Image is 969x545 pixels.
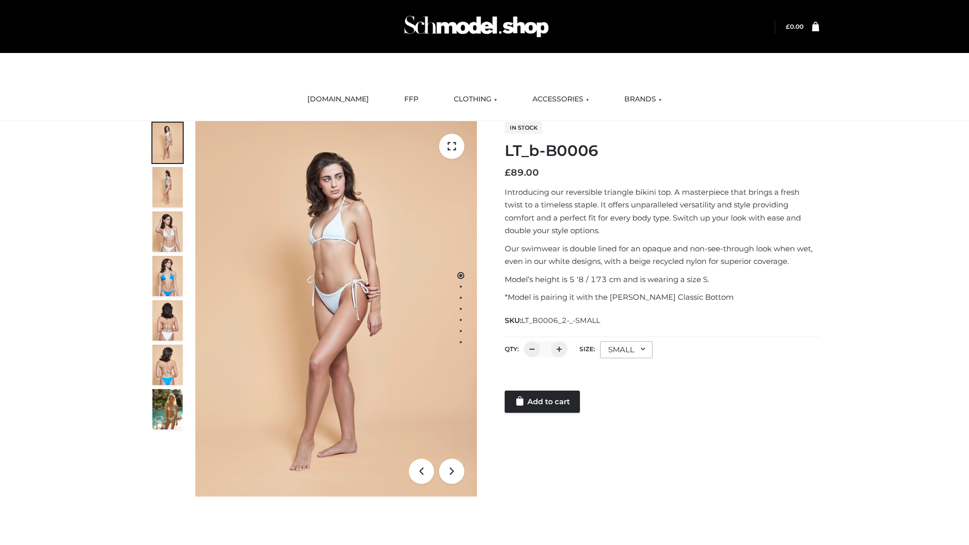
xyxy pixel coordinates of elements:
[505,291,819,304] p: *Model is pairing it with the [PERSON_NAME] Classic Bottom
[152,345,183,385] img: ArielClassicBikiniTop_CloudNine_AzureSky_OW114ECO_8-scaled.jpg
[786,23,803,30] a: £0.00
[505,142,819,160] h1: LT_b-B0006
[786,23,803,30] bdi: 0.00
[617,88,669,111] a: BRANDS
[152,167,183,207] img: ArielClassicBikiniTop_CloudNine_AzureSky_OW114ECO_2-scaled.jpg
[505,314,601,326] span: SKU:
[397,88,426,111] a: FFP
[152,256,183,296] img: ArielClassicBikiniTop_CloudNine_AzureSky_OW114ECO_4-scaled.jpg
[152,123,183,163] img: ArielClassicBikiniTop_CloudNine_AzureSky_OW114ECO_1-scaled.jpg
[505,242,819,268] p: Our swimwear is double lined for an opaque and non-see-through look when wet, even in our white d...
[521,316,600,325] span: LT_B0006_2-_-SMALL
[300,88,376,111] a: [DOMAIN_NAME]
[600,341,653,358] div: SMALL
[505,167,539,178] bdi: 89.00
[505,122,543,134] span: In stock
[152,389,183,429] img: Arieltop_CloudNine_AzureSky2.jpg
[525,88,597,111] a: ACCESSORIES
[401,7,552,46] img: Schmodel Admin 964
[152,300,183,341] img: ArielClassicBikiniTop_CloudNine_AzureSky_OW114ECO_7-scaled.jpg
[505,186,819,237] p: Introducing our reversible triangle bikini top. A masterpiece that brings a fresh twist to a time...
[152,211,183,252] img: ArielClassicBikiniTop_CloudNine_AzureSky_OW114ECO_3-scaled.jpg
[446,88,505,111] a: CLOTHING
[786,23,790,30] span: £
[195,121,477,497] img: ArielClassicBikiniTop_CloudNine_AzureSky_OW114ECO_1
[505,273,819,286] p: Model’s height is 5 ‘8 / 173 cm and is wearing a size S.
[505,391,580,413] a: Add to cart
[505,167,511,178] span: £
[579,345,595,353] label: Size:
[505,345,519,353] label: QTY:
